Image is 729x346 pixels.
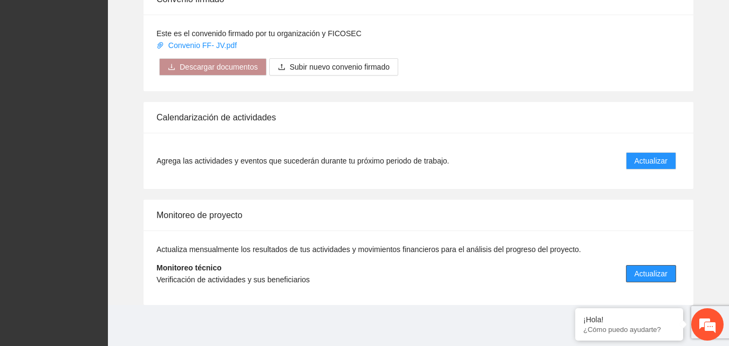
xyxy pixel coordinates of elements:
[5,231,206,269] textarea: Escriba su mensaje y pulse “Intro”
[156,245,581,254] span: Actualiza mensualmente los resultados de tus actividades y movimientos financieros para el anális...
[156,155,449,167] span: Agrega las actividades y eventos que sucederán durante tu próximo periodo de trabajo.
[269,63,398,71] span: uploadSubir nuevo convenio firmado
[168,63,175,72] span: download
[290,61,390,73] span: Subir nuevo convenio firmado
[156,42,164,49] span: paper-clip
[583,315,675,324] div: ¡Hola!
[180,61,258,73] span: Descargar documentos
[56,55,181,69] div: Chatee con nosotros ahora
[583,325,675,334] p: ¿Cómo puedo ayudarte?
[269,58,398,76] button: uploadSubir nuevo convenio firmado
[156,29,362,38] span: Este es el convenido firmado por tu organización y FICOSEC
[156,102,680,133] div: Calendarización de actividades
[63,112,149,221] span: Estamos en línea.
[635,268,667,280] span: Actualizar
[156,41,239,50] a: Convenio FF- JV.pdf
[156,275,310,284] span: Verificación de actividades y sus beneficiarios
[156,263,222,272] strong: Monitoreo técnico
[626,265,676,282] button: Actualizar
[156,200,680,230] div: Monitoreo de proyecto
[278,63,285,72] span: upload
[626,152,676,169] button: Actualizar
[159,58,267,76] button: downloadDescargar documentos
[177,5,203,31] div: Minimizar ventana de chat en vivo
[635,155,667,167] span: Actualizar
